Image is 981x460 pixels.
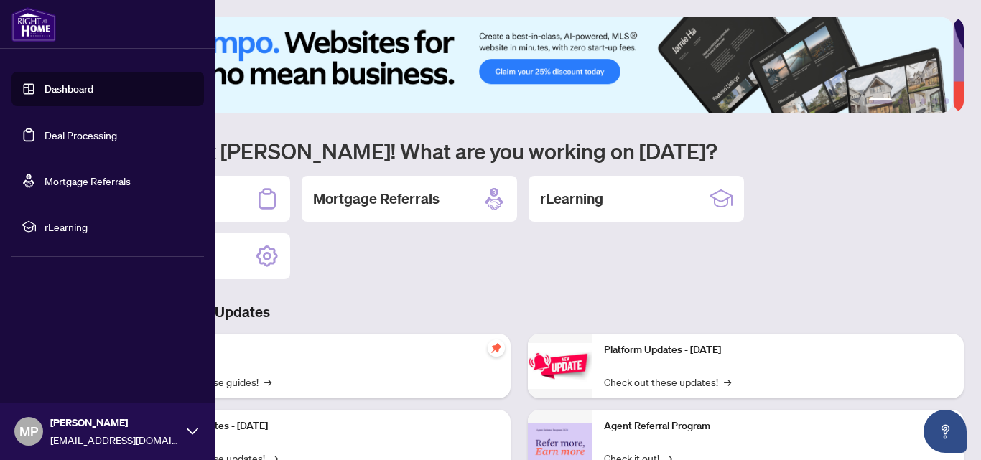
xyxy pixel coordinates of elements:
span: [EMAIL_ADDRESS][DOMAIN_NAME] [50,432,180,448]
p: Agent Referral Program [604,418,952,434]
button: 4 [921,98,926,104]
span: → [724,374,731,390]
img: logo [11,7,56,42]
a: Dashboard [45,83,93,95]
button: 6 [944,98,949,104]
span: → [264,374,271,390]
p: Platform Updates - [DATE] [604,342,952,358]
button: 2 [898,98,903,104]
span: [PERSON_NAME] [50,415,180,431]
span: MP [19,421,38,441]
span: pushpin [488,339,505,357]
h2: rLearning [540,189,603,209]
a: Mortgage Referrals [45,174,131,187]
img: Platform Updates - June 23, 2025 [528,343,592,388]
img: Slide 0 [75,17,953,113]
p: Self-Help [151,342,499,358]
span: rLearning [45,219,194,235]
button: 5 [932,98,938,104]
p: Platform Updates - [DATE] [151,418,499,434]
button: 3 [909,98,915,104]
h3: Brokerage & Industry Updates [75,302,964,322]
a: Check out these updates!→ [604,374,731,390]
a: Deal Processing [45,128,117,141]
button: Open asap [924,410,967,453]
button: 1 [869,98,892,104]
h2: Mortgage Referrals [313,189,440,209]
h1: Welcome back [PERSON_NAME]! What are you working on [DATE]? [75,137,964,164]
